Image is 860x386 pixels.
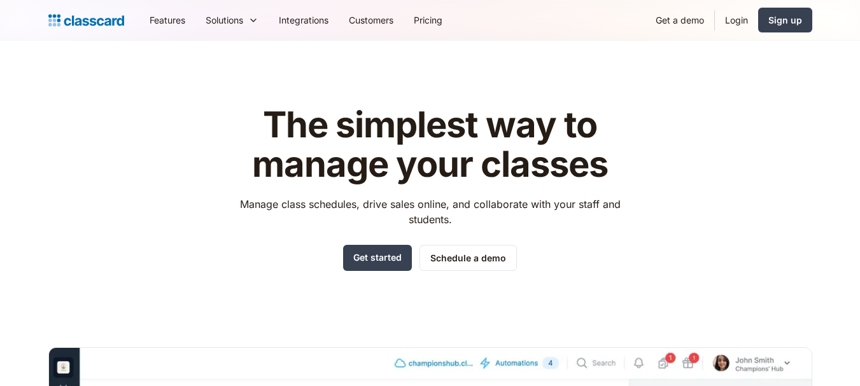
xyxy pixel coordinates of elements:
p: Manage class schedules, drive sales online, and collaborate with your staff and students. [228,196,632,227]
a: Get started [343,245,412,271]
a: Schedule a demo [419,245,517,271]
h1: The simplest way to manage your classes [228,106,632,184]
a: Login [715,6,758,34]
a: Pricing [404,6,453,34]
a: Customers [339,6,404,34]
div: Sign up [768,13,802,27]
a: Features [139,6,195,34]
div: Solutions [195,6,269,34]
div: Solutions [206,13,243,27]
a: Integrations [269,6,339,34]
a: home [48,11,124,29]
a: Sign up [758,8,812,32]
a: Get a demo [645,6,714,34]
